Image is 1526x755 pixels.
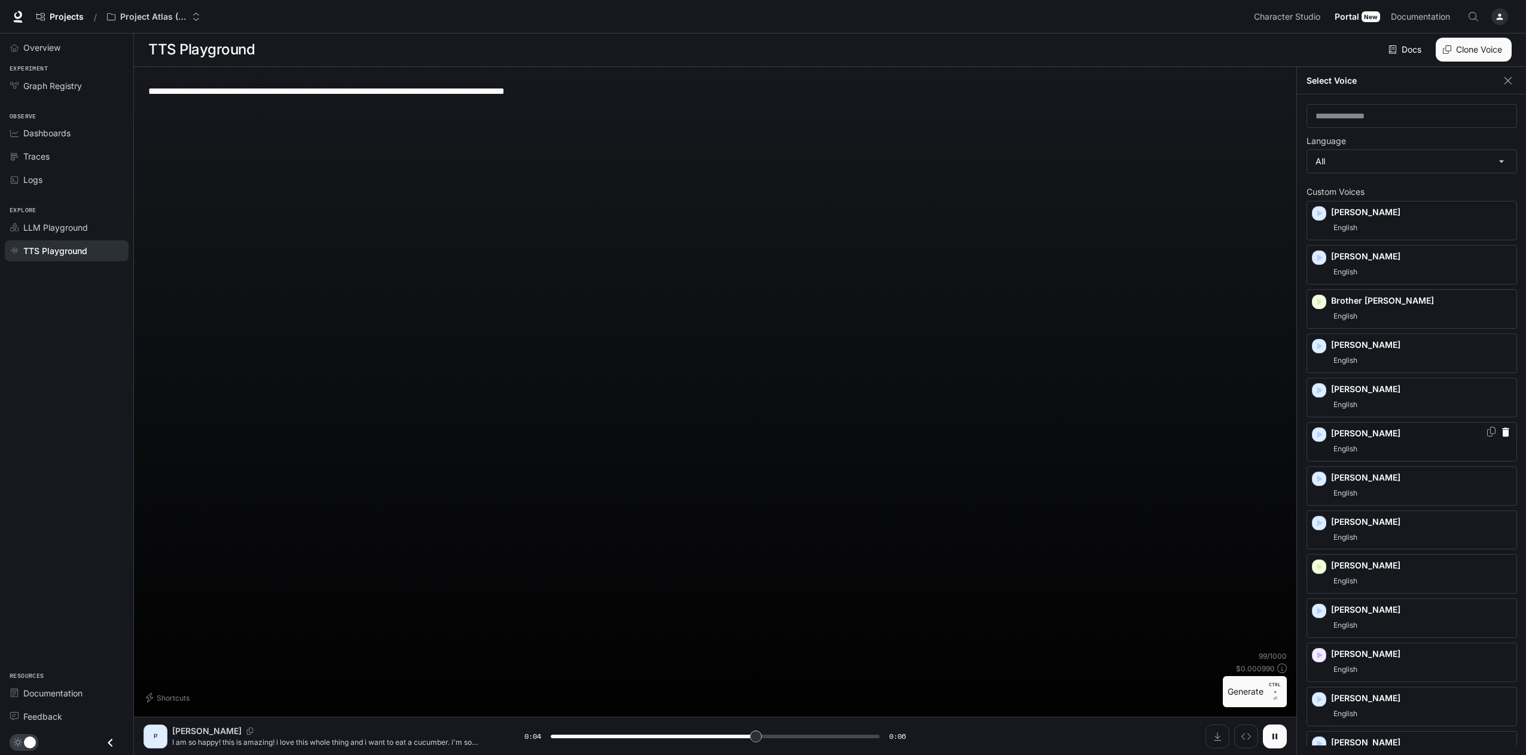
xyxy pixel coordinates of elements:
p: Brother [PERSON_NAME] [1331,295,1512,307]
a: Feedback [5,706,129,727]
a: Overview [5,37,129,58]
p: [PERSON_NAME] [1331,383,1512,395]
span: Graph Registry [23,80,82,92]
span: English [1331,530,1360,545]
span: English [1331,442,1360,456]
a: Go to projects [31,5,89,29]
p: Project Atlas (NBCU) Multi-Agent [120,12,187,22]
a: Character Studio [1249,5,1329,29]
div: P [146,727,165,746]
span: English [1331,662,1360,677]
button: Copy Voice ID [242,728,258,735]
a: Graph Registry [5,75,129,96]
p: Language [1307,137,1346,145]
span: TTS Playground [23,244,87,257]
span: English [1331,309,1360,323]
span: English [1331,486,1360,500]
div: New [1362,11,1380,22]
p: [PERSON_NAME] [1331,206,1512,218]
span: Feedback [23,710,62,723]
a: Documentation [1386,5,1459,29]
p: [PERSON_NAME] [1331,339,1512,351]
span: English [1331,265,1360,279]
p: [PERSON_NAME] [1331,604,1512,616]
span: English [1331,618,1360,632]
p: I am so happy! this is amazing! i love this whole thing and i want to eat a cucumber. i'm so happy! [172,737,496,747]
span: English [1331,707,1360,721]
a: TTS Playground [5,240,129,261]
p: 99 / 1000 [1259,651,1287,661]
p: $ 0.000990 [1236,664,1275,674]
button: Clone Voice [1436,38,1512,62]
span: English [1331,398,1360,412]
p: [PERSON_NAME] [172,725,242,737]
p: ⏎ [1268,681,1282,702]
span: Overview [23,41,60,54]
span: Projects [50,12,84,22]
span: Dashboards [23,127,71,139]
a: Dashboards [5,123,129,143]
span: English [1331,574,1360,588]
button: Shortcuts [144,688,194,707]
p: [PERSON_NAME] [1331,736,1512,748]
span: Character Studio [1254,10,1320,25]
div: / [89,11,102,23]
button: Close drawer [97,730,124,755]
span: 0:04 [524,730,541,742]
button: Open Command Menu [1461,5,1485,29]
p: CTRL + [1268,681,1282,695]
p: Custom Voices [1307,188,1517,196]
a: Traces [5,146,129,167]
span: Documentation [1391,10,1450,25]
a: PortalNew [1330,5,1385,29]
p: [PERSON_NAME] [1331,560,1512,571]
p: [PERSON_NAME] [1331,648,1512,660]
h1: TTS Playground [148,38,255,62]
span: Traces [23,150,50,163]
a: LLM Playground [5,217,129,238]
button: Inspect [1234,725,1258,748]
span: 0:06 [889,730,906,742]
button: Open workspace menu [102,5,206,29]
a: Documentation [5,683,129,704]
span: Portal [1335,10,1359,25]
button: Copy Voice ID [1485,427,1497,436]
a: Docs [1386,38,1426,62]
span: LLM Playground [23,221,88,234]
a: Logs [5,169,129,190]
span: Documentation [23,687,83,699]
p: [PERSON_NAME] [1331,692,1512,704]
p: [PERSON_NAME] [1331,472,1512,484]
button: GenerateCTRL +⏎ [1223,676,1287,707]
span: Logs [23,173,42,186]
p: [PERSON_NAME] [1331,250,1512,262]
div: All [1307,150,1516,173]
button: Download audio [1205,725,1229,748]
span: English [1331,221,1360,235]
span: Dark mode toggle [24,735,36,748]
p: [PERSON_NAME] [1331,516,1512,528]
span: English [1331,353,1360,368]
p: [PERSON_NAME] [1331,427,1512,439]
